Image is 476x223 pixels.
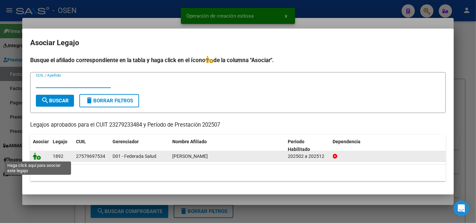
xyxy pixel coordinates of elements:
[285,135,330,157] datatable-header-cell: Periodo Habilitado
[41,98,69,104] span: Buscar
[76,139,86,144] span: CUIL
[288,153,328,160] div: 202502 a 202512
[30,135,50,157] datatable-header-cell: Asociar
[110,135,170,157] datatable-header-cell: Gerenciador
[30,37,446,49] h2: Asociar Legajo
[172,139,207,144] span: Nombre Afiliado
[53,154,63,159] span: 1892
[85,98,133,104] span: Borrar Filtros
[79,94,139,107] button: Borrar Filtros
[41,96,49,104] mat-icon: search
[30,121,446,129] p: Legajos aprobados para el CUIT 23279233484 y Período de Prestación 202507
[30,165,446,181] div: 1 registros
[73,135,110,157] datatable-header-cell: CUIL
[172,154,208,159] span: PATETTA PAZ LARA
[453,200,469,216] div: Open Intercom Messenger
[288,139,310,152] span: Periodo Habilitado
[113,139,139,144] span: Gerenciador
[170,135,285,157] datatable-header-cell: Nombre Afiliado
[113,154,156,159] span: D01 - Federada Salud
[76,153,105,160] div: 27579697534
[85,96,93,104] mat-icon: delete
[333,139,361,144] span: Dependencia
[330,135,446,157] datatable-header-cell: Dependencia
[36,95,74,107] button: Buscar
[30,56,446,64] h4: Busque el afiliado correspondiente en la tabla y haga click en el ícono de la columna "Asociar".
[33,139,49,144] span: Asociar
[50,135,73,157] datatable-header-cell: Legajo
[53,139,67,144] span: Legajo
